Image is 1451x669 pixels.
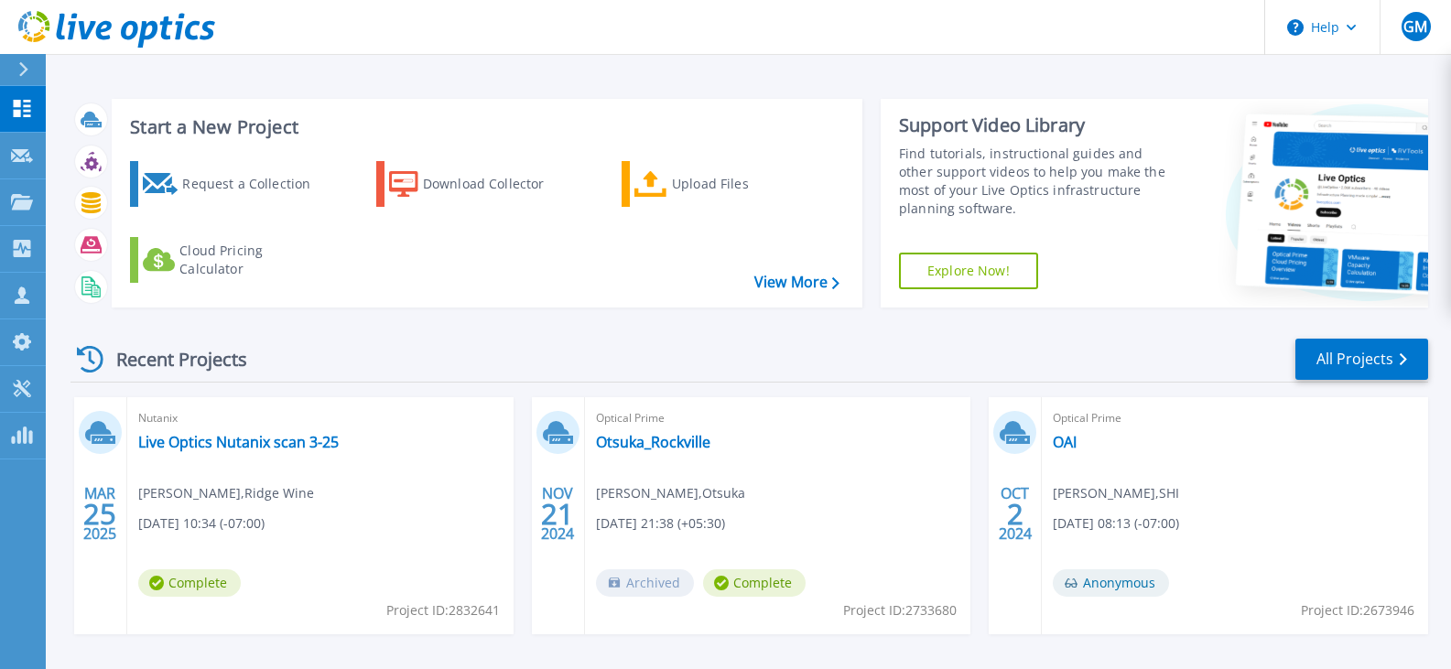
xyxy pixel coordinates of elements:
div: Cloud Pricing Calculator [179,242,326,278]
div: NOV 2024 [540,480,575,547]
span: 25 [83,506,116,522]
div: Upload Files [672,166,818,202]
span: Project ID: 2673946 [1301,600,1414,620]
span: Archived [596,569,694,597]
span: Anonymous [1053,569,1169,597]
div: Download Collector [423,166,569,202]
span: Nutanix [138,408,503,428]
a: View More [754,274,839,291]
a: Explore Now! [899,253,1038,289]
div: Recent Projects [70,337,272,382]
span: [PERSON_NAME] , Ridge Wine [138,483,314,503]
span: 21 [541,506,574,522]
a: Request a Collection [130,161,334,207]
span: Project ID: 2733680 [843,600,957,620]
a: OAI [1053,433,1077,451]
a: Otsuka_Rockville [596,433,710,451]
div: Find tutorials, instructional guides and other support videos to help you make the most of your L... [899,145,1175,218]
a: Cloud Pricing Calculator [130,237,334,283]
a: Upload Files [622,161,826,207]
a: Live Optics Nutanix scan 3-25 [138,433,339,451]
a: All Projects [1295,339,1428,380]
span: Optical Prime [1053,408,1417,428]
span: Project ID: 2832641 [386,600,500,620]
span: Optical Prime [596,408,960,428]
h3: Start a New Project [130,117,839,137]
span: 2 [1007,506,1023,522]
a: Download Collector [376,161,580,207]
span: [DATE] 10:34 (-07:00) [138,513,265,534]
div: Request a Collection [182,166,329,202]
span: Complete [138,569,241,597]
span: [DATE] 21:38 (+05:30) [596,513,725,534]
span: [PERSON_NAME] , Otsuka [596,483,745,503]
span: [PERSON_NAME] , SHI [1053,483,1179,503]
span: [DATE] 08:13 (-07:00) [1053,513,1179,534]
span: GM [1403,19,1427,34]
span: Complete [703,569,806,597]
div: Support Video Library [899,113,1175,137]
div: OCT 2024 [998,480,1033,547]
div: MAR 2025 [82,480,117,547]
